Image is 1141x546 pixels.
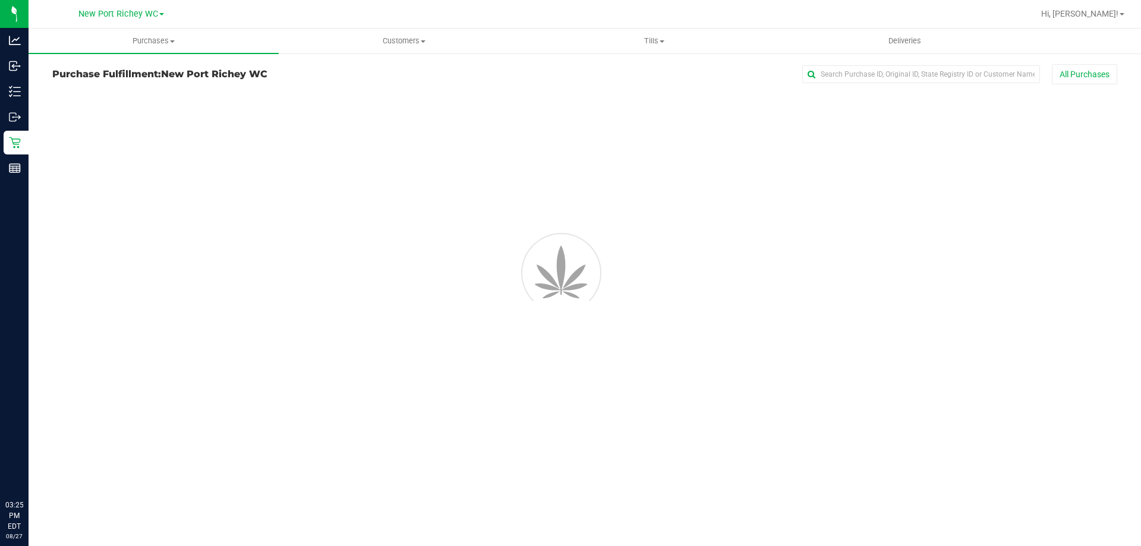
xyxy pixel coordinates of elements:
[9,137,21,149] inline-svg: Retail
[1052,64,1117,84] button: All Purchases
[9,162,21,174] inline-svg: Reports
[802,65,1040,83] input: Search Purchase ID, Original ID, State Registry ID or Customer Name...
[29,36,279,46] span: Purchases
[279,29,529,53] a: Customers
[9,86,21,97] inline-svg: Inventory
[161,68,267,80] span: New Port Richey WC
[1041,9,1118,18] span: Hi, [PERSON_NAME]!
[52,69,407,80] h3: Purchase Fulfillment:
[279,36,528,46] span: Customers
[5,532,23,541] p: 08/27
[872,36,937,46] span: Deliveries
[9,111,21,123] inline-svg: Outbound
[529,29,779,53] a: Tills
[78,9,158,19] span: New Port Richey WC
[529,36,778,46] span: Tills
[780,29,1030,53] a: Deliveries
[9,34,21,46] inline-svg: Analytics
[29,29,279,53] a: Purchases
[9,60,21,72] inline-svg: Inbound
[5,500,23,532] p: 03:25 PM EDT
